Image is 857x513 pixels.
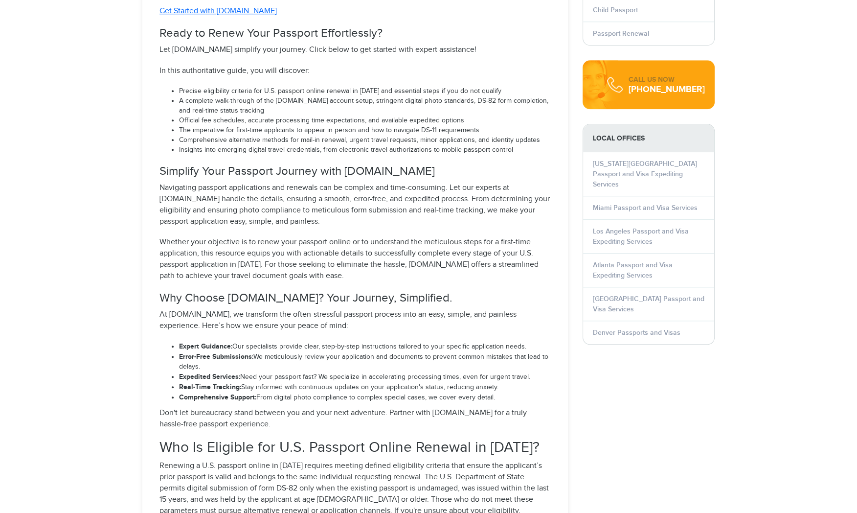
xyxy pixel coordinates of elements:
p: Don't let bureaucracy stand between you and your next adventure. Partner with [DOMAIN_NAME] for a... [159,408,551,430]
li: We meticulously review your application and documents to prevent common mistakes that lead to del... [179,352,551,372]
p: In this authoritative guide, you will discover: [159,66,551,77]
strong: Expedited Services: [179,373,240,381]
a: Get Started with [DOMAIN_NAME] [159,6,277,16]
li: Precise eligibility criteria for U.S. passport online renewal in [DATE] and essential steps if yo... [179,87,551,96]
a: Miami Passport and Visa Services [593,204,698,212]
a: [GEOGRAPHIC_DATA] Passport and Visa Services [593,295,704,313]
strong: LOCAL OFFICES [583,124,714,152]
div: CALL US NOW [629,75,705,85]
li: Insights into emerging digital travel credentials, from electronic travel authorizations to mobil... [179,145,551,155]
li: Stay informed with continuous updates on your application's status, reducing anxiety. [179,382,551,393]
p: Let [DOMAIN_NAME] simplify your journey. Click below to get started with expert assistance! [159,45,551,56]
h2: Who Is Eligible for U.S. Passport Online Renewal in [DATE]? [159,440,551,456]
li: The imperative for first-time applicants to appear in person and how to navigate DS-11 requirements [179,126,551,136]
li: Comprehensive alternative methods for mail-in renewal, urgent travel requests, minor applications... [179,136,551,145]
a: Denver Passports and Visas [593,328,680,337]
a: Child Passport [593,6,638,14]
p: Whether your objective is to renew your passport online or to understand the meticulous steps for... [159,237,551,281]
strong: Real-Time Tracking: [179,383,241,391]
p: At [DOMAIN_NAME], we transform the often-stressful passport process into an easy, simple, and pai... [159,309,551,332]
a: Passport Renewal [593,29,649,38]
li: Our specialists provide clear, step-by-step instructions tailored to your specific application ne... [179,342,551,352]
h3: Why Choose [DOMAIN_NAME]? Your Journey, Simplified. [159,292,551,304]
li: A complete walk-through of the [DOMAIN_NAME] account setup, stringent digital photo standards, DS... [179,96,551,116]
h3: Simplify Your Passport Journey with [DOMAIN_NAME] [159,165,551,178]
strong: Comprehensive Support: [179,393,256,401]
strong: Error-Free Submissions: [179,352,253,361]
li: Official fee schedules, accurate processing time expectations, and available expedited options [179,116,551,126]
li: Need your passport fast? We specialize in accelerating processing times, even for urgent travel. [179,372,551,382]
a: [US_STATE][GEOGRAPHIC_DATA] Passport and Visa Expediting Services [593,160,697,188]
p: Navigating passport applications and renewals can be complex and time-consuming. Let our experts ... [159,183,551,227]
a: Atlanta Passport and Visa Expediting Services [593,261,673,280]
div: [PHONE_NUMBER] [629,85,705,94]
strong: Expert Guidance: [179,342,232,350]
h3: Ready to Renew Your Passport Effortlessly? [159,27,551,40]
a: Los Angeles Passport and Visa Expediting Services [593,227,689,246]
li: From digital photo compliance to complex special cases, we cover every detail. [179,393,551,403]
